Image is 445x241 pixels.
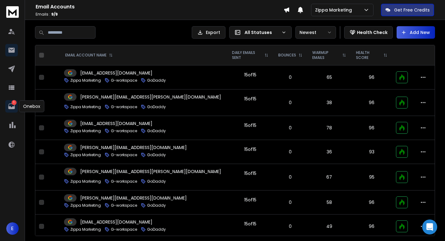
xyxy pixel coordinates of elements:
[232,50,262,60] p: DAILY EMAILS SENT
[277,99,304,106] p: 0
[277,223,304,229] p: 0
[381,4,434,16] button: Get Free Credits
[307,164,351,190] td: 67
[307,65,351,89] td: 65
[351,116,392,140] td: 96
[36,3,284,11] h1: Email Accounts
[80,219,152,225] p: [EMAIL_ADDRESS][DOMAIN_NAME]
[65,53,113,58] div: EMAIL ACCOUNT NAME
[6,6,19,18] img: logo
[351,164,392,190] td: 95
[277,174,304,180] p: 0
[80,120,152,127] p: [EMAIL_ADDRESS][DOMAIN_NAME]
[111,203,137,208] p: G-workspace
[277,125,304,131] p: 0
[351,89,392,116] td: 96
[12,100,17,105] p: 1
[356,50,381,60] p: HEALTH SCORE
[70,227,101,232] p: Zippa Marketing
[111,152,137,157] p: G-workspace
[80,70,152,76] p: [EMAIL_ADDRESS][DOMAIN_NAME]
[19,100,44,112] div: Onebox
[6,222,19,235] button: E
[244,146,256,152] div: 15 of 15
[70,203,101,208] p: Zippa Marketing
[80,195,187,201] p: [PERSON_NAME][EMAIL_ADDRESS][DOMAIN_NAME]
[147,179,166,184] p: GoDaddy
[351,140,392,164] td: 93
[277,74,304,80] p: 0
[70,179,101,184] p: Zippa Marketing
[307,116,351,140] td: 78
[422,219,437,234] div: Open Intercom Messenger
[147,152,166,157] p: GoDaddy
[244,122,256,128] div: 15 of 15
[307,89,351,116] td: 38
[147,128,166,133] p: GoDaddy
[351,65,392,89] td: 96
[70,78,101,83] p: Zippa Marketing
[80,168,221,175] p: [PERSON_NAME][EMAIL_ADDRESS][PERSON_NAME][DOMAIN_NAME]
[244,170,256,176] div: 15 of 15
[147,203,166,208] p: GoDaddy
[147,78,166,83] p: GoDaddy
[394,7,430,13] p: Get Free Credits
[307,214,351,239] td: 49
[397,26,435,39] button: Add New
[278,53,296,58] p: BOUNCES
[351,190,392,214] td: 96
[351,214,392,239] td: 96
[295,26,336,39] button: Newest
[80,94,221,100] p: [PERSON_NAME][EMAIL_ADDRESS][PERSON_NAME][DOMAIN_NAME]
[307,140,351,164] td: 36
[344,26,393,39] button: Health Check
[245,29,279,36] p: All Statuses
[111,78,137,83] p: G-workspace
[70,152,101,157] p: Zippa Marketing
[244,221,256,227] div: 15 of 15
[277,149,304,155] p: 0
[80,144,187,151] p: [PERSON_NAME][EMAIL_ADDRESS][DOMAIN_NAME]
[111,104,137,109] p: G-workspace
[244,96,256,102] div: 15 of 15
[244,197,256,203] div: 15 of 15
[244,72,256,78] div: 15 of 15
[111,227,137,232] p: G-workspace
[111,128,137,133] p: G-workspace
[70,128,101,133] p: Zippa Marketing
[147,104,166,109] p: GoDaddy
[315,7,354,13] p: Zippa Marketing
[36,12,284,17] p: Emails :
[277,199,304,205] p: 0
[312,50,340,60] p: WARMUP EMAILS
[192,26,225,39] button: Export
[70,104,101,109] p: Zippa Marketing
[51,12,58,17] span: 9 / 9
[147,227,166,232] p: GoDaddy
[357,29,388,36] p: Health Check
[5,100,18,113] a: 1
[111,179,137,184] p: G-workspace
[307,190,351,214] td: 58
